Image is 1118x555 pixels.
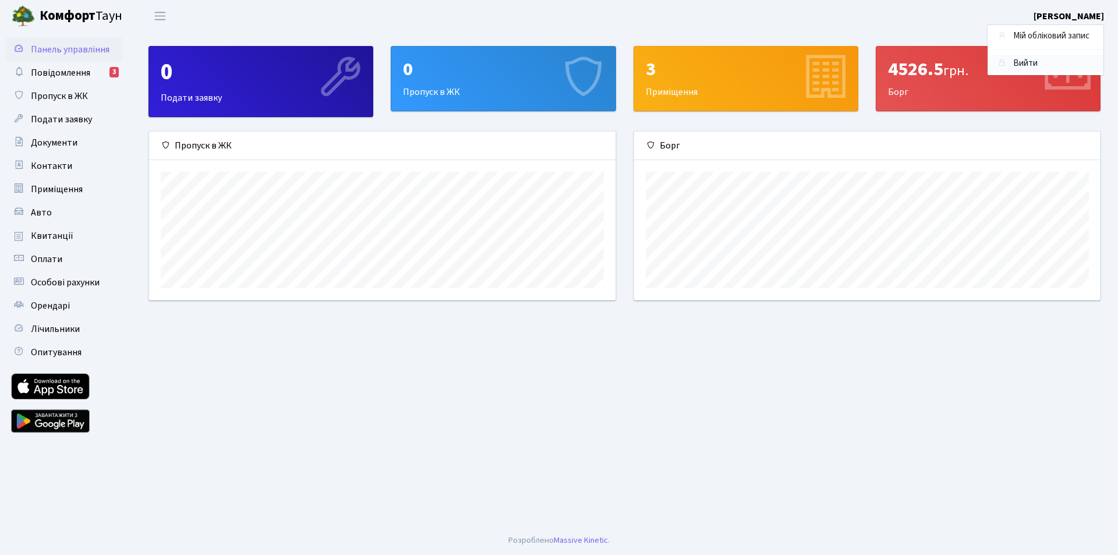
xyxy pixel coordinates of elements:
[6,38,122,61] a: Панель управління
[634,47,858,111] div: Приміщення
[988,55,1103,73] a: Вийти
[31,183,83,196] span: Приміщення
[31,66,90,79] span: Повідомлення
[161,58,361,86] div: 0
[31,346,82,359] span: Опитування
[149,47,373,116] div: Подати заявку
[31,206,52,219] span: Авто
[31,90,88,102] span: Пропуск в ЖК
[6,84,122,108] a: Пропуск в ЖК
[6,131,122,154] a: Документи
[6,154,122,178] a: Контакти
[31,229,73,242] span: Квитанції
[1034,9,1104,23] a: [PERSON_NAME]
[6,271,122,294] a: Особові рахунки
[981,26,1118,50] nav: breadcrumb
[6,201,122,224] a: Авто
[403,58,603,80] div: 0
[6,108,122,131] a: Подати заявку
[6,224,122,248] a: Квитанції
[634,132,1101,160] div: Борг
[988,27,1103,45] a: Мій обліковий запис
[6,178,122,201] a: Приміщення
[31,43,109,56] span: Панель управління
[876,47,1100,111] div: Борг
[40,6,95,25] b: Комфорт
[31,136,77,149] span: Документи
[6,341,122,364] a: Опитування
[149,132,615,160] div: Пропуск в ЖК
[634,46,858,111] a: 3Приміщення
[31,299,70,312] span: Орендарі
[31,253,62,266] span: Оплати
[943,61,968,81] span: грн.
[31,113,92,126] span: Подати заявку
[6,294,122,317] a: Орендарі
[646,58,846,80] div: 3
[12,5,35,28] img: logo.png
[31,276,100,289] span: Особові рахунки
[6,317,122,341] a: Лічильники
[6,248,122,271] a: Оплати
[146,6,175,26] button: Переключити навігацію
[40,6,122,26] span: Таун
[6,61,122,84] a: Повідомлення3
[888,58,1088,80] div: 4526.5
[31,323,80,335] span: Лічильники
[31,160,72,172] span: Контакти
[148,46,373,117] a: 0Подати заявку
[391,47,615,111] div: Пропуск в ЖК
[1034,10,1104,23] b: [PERSON_NAME]
[391,46,615,111] a: 0Пропуск в ЖК
[508,534,610,547] div: Розроблено .
[109,67,119,77] div: 3
[554,534,608,546] a: Massive Kinetic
